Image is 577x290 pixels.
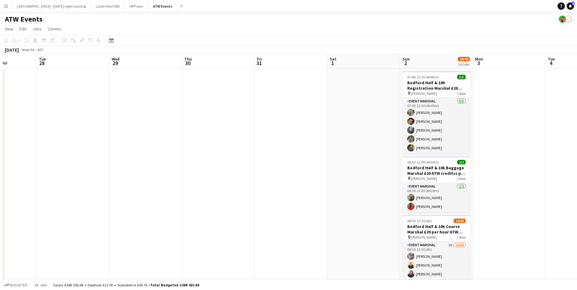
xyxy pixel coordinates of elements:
[5,47,19,53] div: [DATE]
[17,25,29,33] a: Edit
[565,16,572,23] app-user-avatar: James Shipley
[2,25,16,33] a: View
[3,282,28,288] button: Budgeted
[125,0,148,12] button: HPP lake
[150,283,199,287] span: Total Budgeted £388 422.84
[559,16,566,23] app-user-avatar: ATW Racemakers
[33,26,42,32] span: Jobs
[572,2,575,5] span: 3
[148,0,178,12] button: ATW Events
[33,283,48,287] span: All jobs
[10,283,27,287] span: Budgeted
[5,15,43,24] h1: ATW Events
[19,26,26,32] span: Edit
[38,47,44,52] div: BST
[45,25,64,33] a: Comms
[30,25,44,33] a: Jobs
[5,26,13,32] span: View
[53,283,199,287] div: Salary £388 356.08 + Expenses £21.00 + Subsistence £45.76 =
[12,0,91,12] button: [GEOGRAPHIC_DATA] - [DATE] night training
[91,0,125,12] button: Luton Hoo OWS
[48,26,61,32] span: Comms
[567,2,574,10] a: 3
